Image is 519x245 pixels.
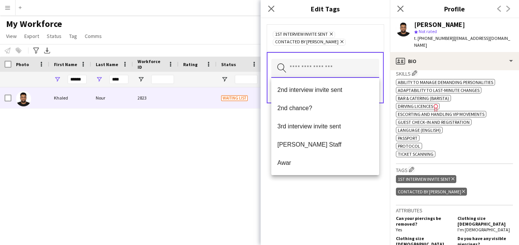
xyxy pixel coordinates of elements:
div: Bio [390,52,519,70]
span: Photo [16,62,29,67]
button: Open Filter Menu [54,76,61,83]
span: I'm [DEMOGRAPHIC_DATA] [457,227,510,232]
img: Khaled Nour [16,91,31,106]
a: Comms [82,31,105,41]
span: Contacted by [PERSON_NAME] [275,39,339,45]
div: Khaled [49,87,91,108]
span: Bar & Catering (Barista) [398,95,449,101]
span: Not rated [419,28,437,34]
span: Guest check-in and registration [398,119,470,125]
app-action-btn: Export XLSX [43,46,52,55]
span: 3rd interview invite sent [277,123,373,130]
span: 2nd interview invite sent [277,86,373,93]
span: Protocol [398,143,420,149]
a: Status [44,31,65,41]
button: Open Filter Menu [221,76,228,83]
div: 2823 [133,87,179,108]
span: Adaptability to last-minute changes [398,87,479,93]
input: Last Name Filter Input [109,75,128,84]
button: Open Filter Menu [138,76,144,83]
span: Waiting list [221,95,248,101]
h3: Profile [390,4,519,14]
span: t. [PHONE_NUMBER] [414,35,454,41]
h3: Edit Tags [261,4,390,14]
button: Open Filter Menu [96,76,103,83]
span: First Name [54,62,77,67]
span: Last Name [96,62,118,67]
h3: Skills [396,69,513,77]
span: Passport [398,135,418,141]
span: Ticket scanning [398,151,434,157]
app-action-btn: Advanced filters [32,46,41,55]
span: Driving licences [398,103,433,109]
span: Yes [396,227,402,232]
div: Nour [91,87,133,108]
span: Status [47,33,62,40]
div: Contacted by [PERSON_NAME] [396,188,467,196]
span: Escorting and handling VIP movements [398,111,484,117]
div: 1st interview invite sent [396,175,456,183]
span: Tag [69,33,77,40]
input: Status Filter Input [235,75,258,84]
h5: Clothing size [DEMOGRAPHIC_DATA] [457,215,513,227]
span: 2nd chance? [277,104,373,112]
span: My Workforce [6,18,62,30]
span: [PERSON_NAME] Staff [277,141,373,148]
h5: Can your piercings be removed? [396,215,451,227]
span: Status [221,62,236,67]
span: View [6,33,17,40]
span: Language (English) [398,127,441,133]
a: Tag [66,31,80,41]
span: 1st interview invite sent [275,32,328,38]
h3: Attributes [396,207,513,214]
span: Export [24,33,39,40]
a: View [3,31,20,41]
a: Export [21,31,42,41]
div: [PERSON_NAME] [414,21,465,28]
input: First Name Filter Input [68,75,87,84]
span: Ability to manage demanding personalities [398,79,493,85]
span: | [EMAIL_ADDRESS][DOMAIN_NAME] [414,35,510,48]
h3: Tags [396,166,513,174]
span: Awar [277,159,373,166]
span: Comms [85,33,102,40]
span: Workforce ID [138,58,165,70]
span: Rating [183,62,198,67]
input: Workforce ID Filter Input [151,75,174,84]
